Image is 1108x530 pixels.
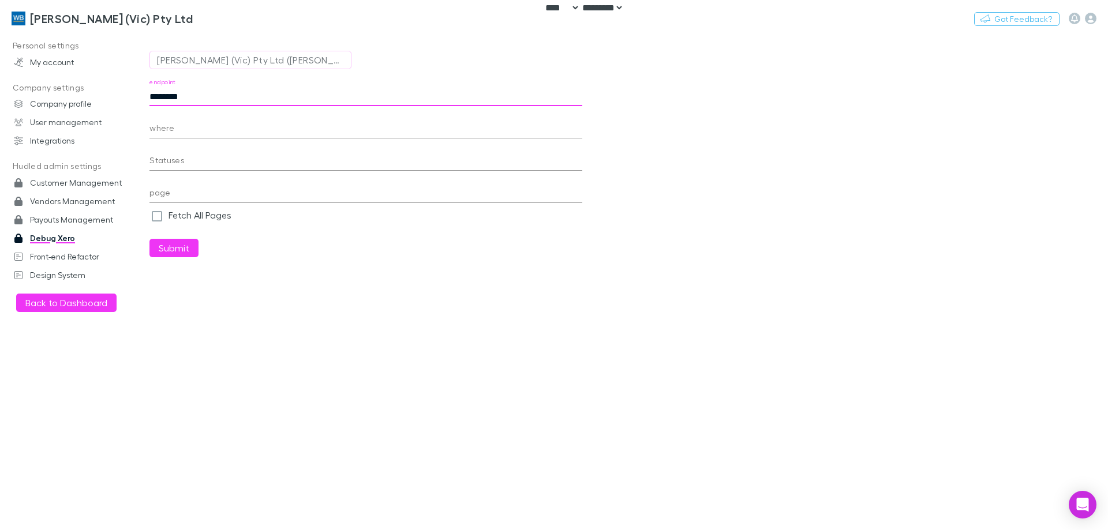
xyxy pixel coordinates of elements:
[2,174,156,192] a: Customer Management
[149,239,199,257] button: Submit
[149,78,175,87] label: endpoint
[2,53,156,72] a: My account
[974,12,1060,26] button: Got Feedback?
[2,39,156,53] p: Personal settings
[2,211,156,229] a: Payouts Management
[157,53,344,67] div: [PERSON_NAME] (Vic) Pty Ltd ([PERSON_NAME][EMAIL_ADDRESS][DOMAIN_NAME]) (RECHARGLY - RECHARGE_AF)
[2,229,156,247] a: Debug Xero
[2,95,156,113] a: Company profile
[16,294,117,312] button: Back to Dashboard
[1069,491,1096,518] div: Open Intercom Messenger
[30,12,193,25] h3: [PERSON_NAME] (Vic) Pty Ltd
[169,208,231,222] label: Fetch All Pages
[2,81,156,95] p: Company settings
[2,159,156,174] p: Hudled admin settings
[12,12,25,25] img: William Buck (Vic) Pty Ltd's Logo
[2,247,156,266] a: Front-end Refactor
[149,51,351,69] button: [PERSON_NAME] (Vic) Pty Ltd ([PERSON_NAME][EMAIL_ADDRESS][DOMAIN_NAME]) (RECHARGLY - RECHARGE_AF)
[2,113,156,131] a: User management
[2,266,156,284] a: Design System
[2,192,156,211] a: Vendors Management
[2,131,156,150] a: Integrations
[5,5,200,32] a: [PERSON_NAME] (Vic) Pty Ltd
